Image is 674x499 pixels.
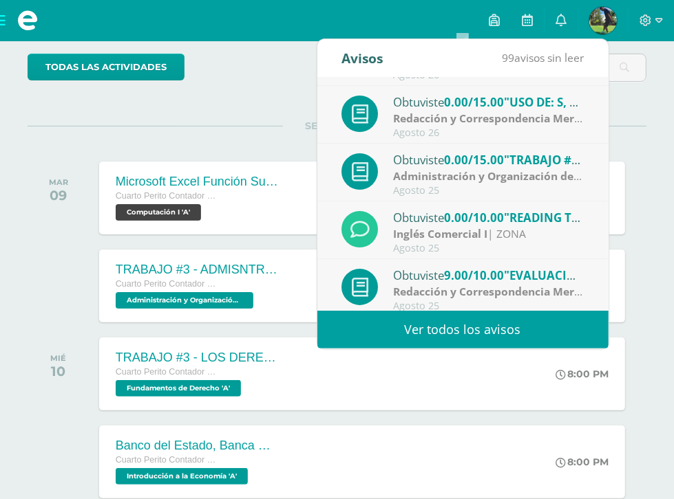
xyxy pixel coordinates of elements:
span: SEPTIEMBRE [283,120,391,132]
div: Obtuviste en [393,93,585,111]
span: Cuarto Perito Contador con Orientación en Computación [116,455,219,465]
div: | ZONA [393,226,585,242]
div: | ZONA [393,168,585,184]
span: Cuarto Perito Contador con Orientación en Computación [116,191,219,201]
span: 0.00/10.00 [444,210,504,225]
a: todas las Actividades [28,54,185,80]
div: Obtuviste en [393,151,585,168]
div: | ZONA [393,284,585,300]
img: c1e7d8a50a2bc1d0d9297ac583c31e88.png [589,7,617,34]
strong: Administración y Organización de Oficina [393,168,614,184]
div: TRABAJO #3 - LOS DERECHOS HUMANOS [116,351,281,365]
a: Ver todos los avisos [317,311,609,348]
div: | ZONA [393,111,585,126]
div: 10 [50,363,66,379]
strong: Inglés Comercial I [393,226,487,241]
div: MIÉ [50,353,66,363]
strong: Redacción y Correspondencia Mercantil [393,284,604,299]
div: Microsoft Excel Función Sumar.Si.conjunto [116,175,281,189]
div: Obtuviste en [393,208,585,226]
span: 99 [503,50,515,65]
span: "EVALUACIÓN" [504,267,591,283]
span: avisos sin leer [503,50,585,65]
span: Computación I 'A' [116,204,201,221]
div: MAR [49,177,68,187]
div: Avisos [341,39,384,77]
strong: Redacción y Correspondencia Mercantil [393,111,604,126]
div: 8:00 PM [556,456,609,468]
div: TRABAJO #3 - ADMISNTRACIÓN PÚBLICA [116,263,281,277]
span: Cuarto Perito Contador con Orientación en Computación [116,367,219,377]
div: Agosto 26 [393,69,585,81]
span: "USO DE: S, C, Z, Y, LL." [504,94,631,110]
span: Cuarto Perito Contador con Orientación en Computación [116,279,219,289]
div: Banco del Estado, Banca Múltiple. [116,439,281,453]
div: Agosto 25 [393,300,585,312]
div: 09 [49,187,68,203]
span: 0.00/15.00 [444,94,504,110]
span: Administración y Organización de Oficina 'A' [116,292,253,309]
div: Obtuviste en [393,266,585,284]
span: 0.00/15.00 [444,152,504,168]
div: Agosto 25 [393,243,585,254]
span: Introducción a la Economía 'A' [116,468,248,485]
span: 9.00/10.00 [444,267,504,283]
div: Agosto 25 [393,185,585,197]
div: 8:00 PM [556,368,609,380]
span: Fundamentos de Derecho 'A' [116,380,241,397]
div: Agosto 26 [393,127,585,139]
span: "READING TIME!" [504,210,602,225]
